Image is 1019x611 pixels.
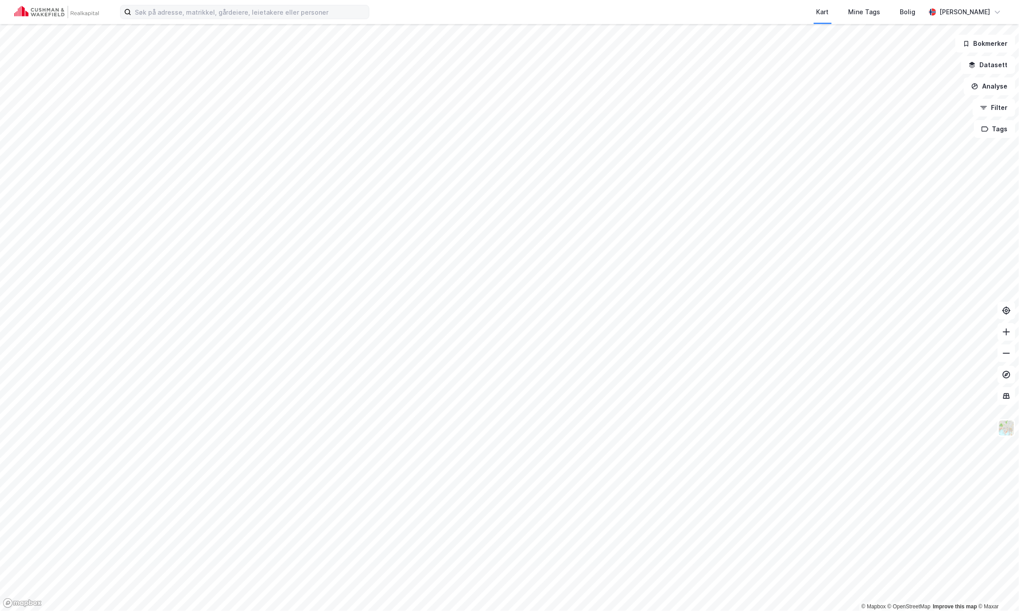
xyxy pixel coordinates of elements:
a: Mapbox homepage [3,598,42,608]
input: Søk på adresse, matrikkel, gårdeiere, leietakere eller personer [131,5,369,19]
div: [PERSON_NAME] [940,7,991,17]
div: Kart [817,7,829,17]
img: cushman-wakefield-realkapital-logo.202ea83816669bd177139c58696a8fa1.svg [14,6,99,18]
button: Filter [973,99,1015,117]
div: Mine Tags [849,7,881,17]
img: Z [998,420,1015,437]
iframe: Chat Widget [975,568,1019,611]
a: OpenStreetMap [888,603,931,610]
button: Analyse [964,77,1015,95]
button: Tags [974,120,1015,138]
button: Bokmerker [955,35,1015,53]
a: Improve this map [933,603,977,610]
a: Mapbox [861,603,886,610]
div: Kontrollprogram for chat [975,568,1019,611]
div: Bolig [900,7,916,17]
button: Datasett [961,56,1015,74]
